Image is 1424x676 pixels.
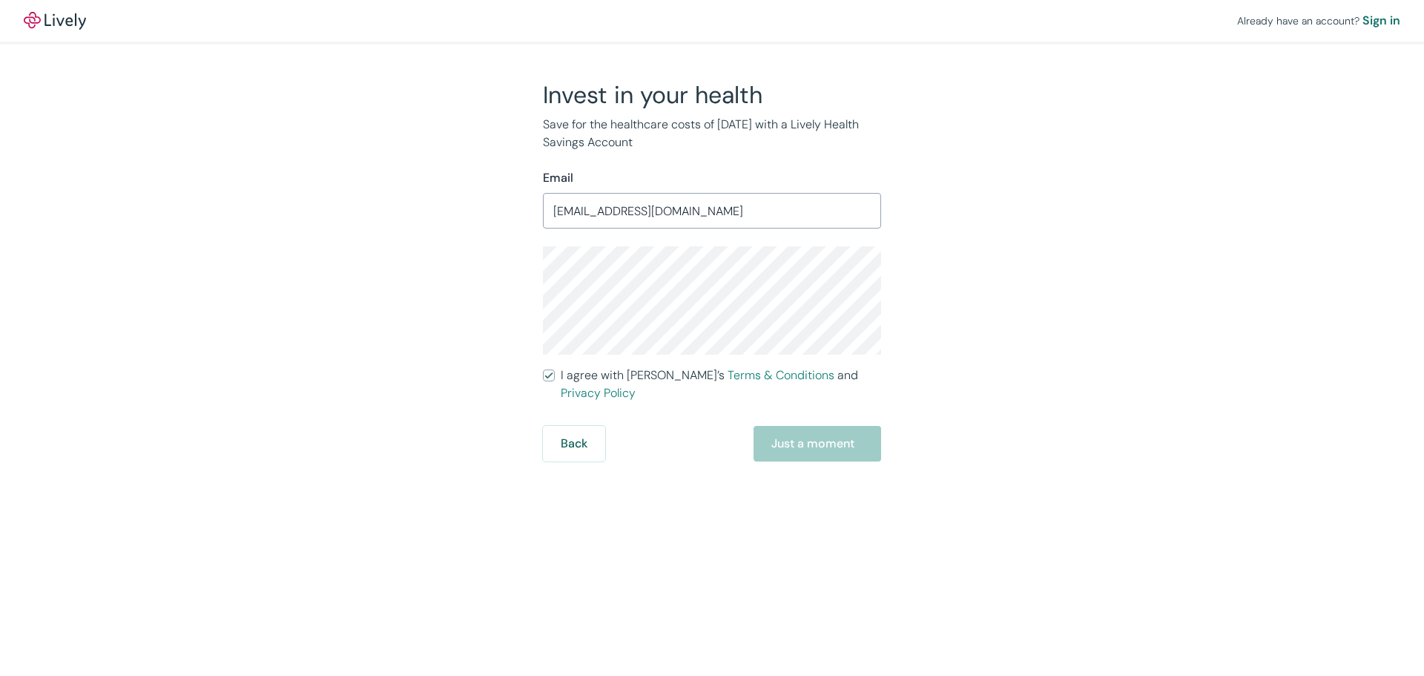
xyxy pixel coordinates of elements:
button: Back [543,426,605,462]
p: Save for the healthcare costs of [DATE] with a Lively Health Savings Account [543,116,881,151]
a: LivelyLively [24,12,86,30]
span: I agree with [PERSON_NAME]’s and [561,367,881,402]
a: Sign in [1362,12,1400,30]
a: Privacy Policy [561,385,636,401]
img: Lively [24,12,86,30]
div: Already have an account? [1237,12,1400,30]
h2: Invest in your health [543,80,881,110]
label: Email [543,169,573,187]
a: Terms & Conditions [728,367,834,383]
